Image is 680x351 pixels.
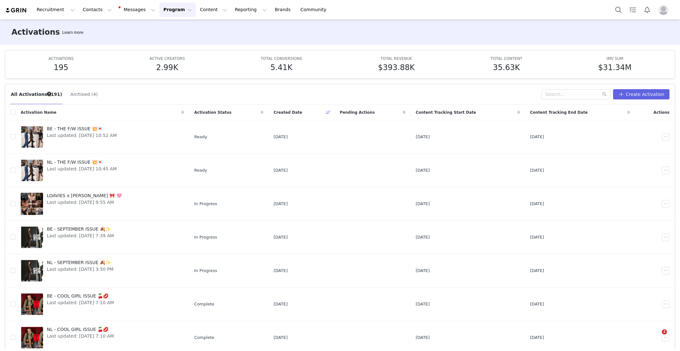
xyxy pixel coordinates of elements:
[274,134,288,140] span: [DATE]
[21,291,184,317] a: BE - COOL GIRL ISSUE 🍒💋Last updated: [DATE] 7:10 AM
[194,268,217,274] span: In Progress
[194,334,214,341] span: Complete
[47,326,114,333] span: NL - COOL GIRL ISSUE 🍒💋
[194,234,217,240] span: In Progress
[5,7,27,13] img: grin logo
[530,110,588,115] span: Content Tracking End Date
[649,329,664,345] iframe: Intercom live chat
[47,259,113,266] span: NL - SEPTEMBER ISSUE 🍂✨
[274,301,288,307] span: [DATE]
[271,3,296,17] a: Brands
[611,3,625,17] button: Search
[530,301,544,307] span: [DATE]
[658,5,669,15] img: placeholder-profile.jpg
[47,293,114,299] span: BE - COOL GIRL ISSUE 🍒💋
[530,334,544,341] span: [DATE]
[416,167,430,174] span: [DATE]
[11,26,60,38] h3: Activations
[530,268,544,274] span: [DATE]
[274,167,288,174] span: [DATE]
[270,62,292,73] h5: 5.41K
[21,191,184,217] a: LOAVIES x [PERSON_NAME] 🎀 🩷Last updated: [DATE] 9:55 AM
[493,62,520,73] h5: 35.63K
[21,158,184,183] a: NL - THE F/W ISSUE 💥💌Last updated: [DATE] 10:45 AM
[416,134,430,140] span: [DATE]
[662,329,667,334] span: 2
[33,3,79,17] button: Recruitment
[47,333,114,340] span: Last updated: [DATE] 7:10 AM
[47,266,113,273] span: Last updated: [DATE] 3:50 PM
[640,3,654,17] button: Notifications
[626,3,640,17] a: Tasks
[598,62,632,73] h5: $31.34M
[159,3,196,17] button: Program
[79,3,116,17] button: Contacts
[47,299,114,306] span: Last updated: [DATE] 7:10 AM
[541,89,611,99] input: Search...
[11,89,62,99] button: All Activations (191)
[274,201,288,207] span: [DATE]
[194,134,207,140] span: Ready
[416,268,430,274] span: [DATE]
[21,124,184,150] a: BE - THE F/W ISSUE 💥💌Last updated: [DATE] 10:52 AM
[46,91,52,97] div: Tooltip anchor
[48,56,74,61] span: ACTIVATIONS
[47,132,117,139] span: Last updated: [DATE] 10:52 AM
[47,125,117,132] span: BE - THE F/W ISSUE 💥💌
[378,62,415,73] h5: $393.88K
[47,233,114,239] span: Last updated: [DATE] 7:39 AM
[47,166,117,172] span: Last updated: [DATE] 10:45 AM
[156,62,178,73] h5: 2.99K
[47,192,122,199] span: LOAVIES x [PERSON_NAME] 🎀 🩷
[381,56,412,61] span: TOTAL REVENUE
[54,62,68,73] h5: 195
[416,201,430,207] span: [DATE]
[606,56,623,61] span: IMV SUM
[150,56,185,61] span: ACTIVE CREATORS
[70,89,98,99] button: Archived (4)
[635,106,675,119] div: Actions
[61,29,84,36] div: Tooltip anchor
[416,110,476,115] span: Content Tracking Start Date
[261,56,302,61] span: TOTAL CONVERSIONS
[196,3,231,17] button: Content
[416,334,430,341] span: [DATE]
[21,110,56,115] span: Activation Name
[47,159,117,166] span: NL - THE F/W ISSUE 💥💌
[613,89,669,99] button: Create Activation
[274,268,288,274] span: [DATE]
[47,226,114,233] span: BE - SEPTEMBER ISSUE 🍂✨
[297,3,333,17] a: Community
[231,3,271,17] button: Reporting
[194,301,214,307] span: Complete
[602,92,607,97] i: icon: search
[116,3,159,17] button: Messages
[416,234,430,240] span: [DATE]
[194,110,231,115] span: Activation Status
[274,110,302,115] span: Created Date
[274,234,288,240] span: [DATE]
[654,5,675,15] button: Profile
[21,325,184,350] a: NL - COOL GIRL ISSUE 🍒💋Last updated: [DATE] 7:10 AM
[194,167,207,174] span: Ready
[530,167,544,174] span: [DATE]
[274,334,288,341] span: [DATE]
[530,134,544,140] span: [DATE]
[47,199,122,206] span: Last updated: [DATE] 9:55 AM
[340,110,375,115] span: Pending Actions
[21,258,184,283] a: NL - SEPTEMBER ISSUE 🍂✨Last updated: [DATE] 3:50 PM
[530,201,544,207] span: [DATE]
[194,201,217,207] span: In Progress
[416,301,430,307] span: [DATE]
[530,234,544,240] span: [DATE]
[491,56,523,61] span: TOTAL CONTENT
[21,225,184,250] a: BE - SEPTEMBER ISSUE 🍂✨Last updated: [DATE] 7:39 AM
